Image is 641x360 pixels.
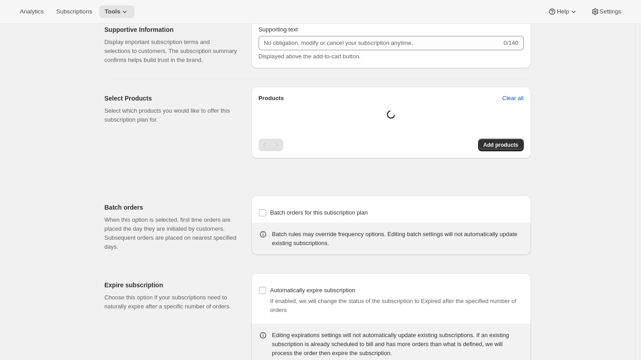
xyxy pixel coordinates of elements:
span: Help [557,8,569,15]
span: Batch orders for this subscription plan [270,209,368,216]
span: Displayed above the add-to-cart button. [259,53,361,60]
button: Settings [585,5,627,18]
p: When this option is selected, first time orders are placed the day they are initiated by customer... [105,215,237,251]
span: Settings [600,8,621,15]
h2: Batch orders [105,203,237,212]
p: Products [259,94,284,103]
p: Select which products you would like to offer this subscription plan for. [105,106,237,124]
input: No obligation, modify or cancel your subscription anytime. [259,36,502,50]
button: Help [542,5,583,18]
button: Clear all [497,91,529,105]
button: Add products [478,139,524,151]
p: Choose this option if your subscriptions need to naturally expire after a specific number of orders. [105,293,237,311]
span: Subscriptions [56,8,92,15]
span: Clear all [502,94,524,103]
div: Editing expirations settings will not automatically update existing subscriptions. If an existing... [272,331,524,358]
span: Supporting text [259,26,298,33]
div: Batch rules may override frequency options. Editing batch settings will not automatically update ... [272,230,524,248]
span: Tools [105,8,120,15]
p: Display important subscription terms and selections to customers. The subscription summary confir... [105,38,237,65]
span: If enabled, we will change the status of the subscription to Expired after the specified number o... [270,298,516,313]
button: Subscriptions [51,5,97,18]
span: Automatically expire subscription [270,287,355,294]
h2: Select Products [105,94,237,103]
nav: Pagination [259,139,283,151]
span: Add products [483,141,518,149]
span: Analytics [20,8,44,15]
button: Tools [99,5,135,18]
button: Analytics [14,5,49,18]
h2: Expire subscription [105,281,237,290]
h2: Supportive Information [105,25,237,34]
